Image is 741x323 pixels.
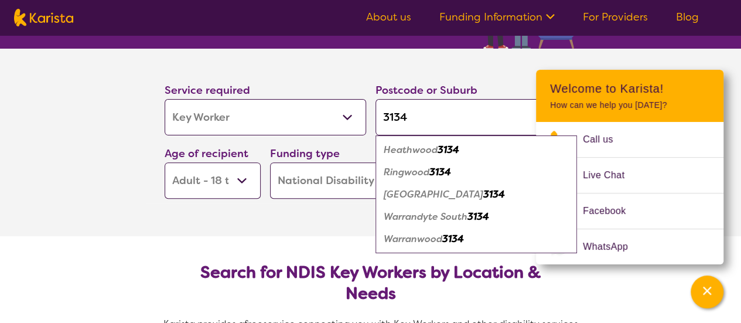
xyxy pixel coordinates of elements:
label: Postcode or Suburb [375,83,477,97]
em: 3134 [467,210,489,223]
a: About us [366,10,411,24]
div: Channel Menu [536,70,723,264]
label: Funding type [270,147,340,161]
em: 3134 [442,233,464,245]
button: Channel Menu [691,276,723,308]
em: 3134 [438,144,459,156]
div: Ringwood North 3134 [381,183,571,206]
em: 3134 [429,166,451,178]
span: WhatsApp [583,238,642,256]
span: Facebook [583,202,640,220]
em: 3134 [483,188,505,200]
ul: Choose channel [536,122,723,264]
a: Funding Information [439,10,555,24]
h2: Welcome to Karista! [550,81,709,96]
em: Warranwood [384,233,442,245]
a: Blog [676,10,699,24]
a: For Providers [583,10,648,24]
label: Age of recipient [165,147,248,161]
em: [GEOGRAPHIC_DATA] [384,188,483,200]
div: Heathwood 3134 [381,139,571,161]
em: Heathwood [384,144,438,156]
p: How can we help you [DATE]? [550,100,709,110]
em: Ringwood [384,166,429,178]
h2: Search for NDIS Key Workers by Location & Needs [174,262,568,304]
a: Web link opens in a new tab. [536,229,723,264]
input: Type [375,99,577,135]
label: Service required [165,83,250,97]
span: Call us [583,131,627,148]
div: Warranwood 3134 [381,228,571,250]
span: Live Chat [583,166,638,184]
img: Karista logo [14,9,73,26]
div: Ringwood 3134 [381,161,571,183]
div: Warrandyte South 3134 [381,206,571,228]
em: Warrandyte South [384,210,467,223]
